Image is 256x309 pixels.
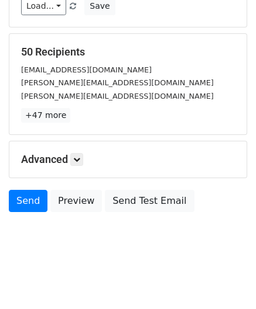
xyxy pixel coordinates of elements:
h5: Advanced [21,153,235,166]
a: Preview [50,190,102,212]
a: Send [9,190,47,212]
a: +47 more [21,108,70,123]
h5: 50 Recipients [21,46,235,58]
small: [PERSON_NAME][EMAIL_ADDRESS][DOMAIN_NAME] [21,92,214,100]
small: [PERSON_NAME][EMAIL_ADDRESS][DOMAIN_NAME] [21,78,214,87]
a: Send Test Email [105,190,194,212]
small: [EMAIL_ADDRESS][DOMAIN_NAME] [21,65,152,74]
